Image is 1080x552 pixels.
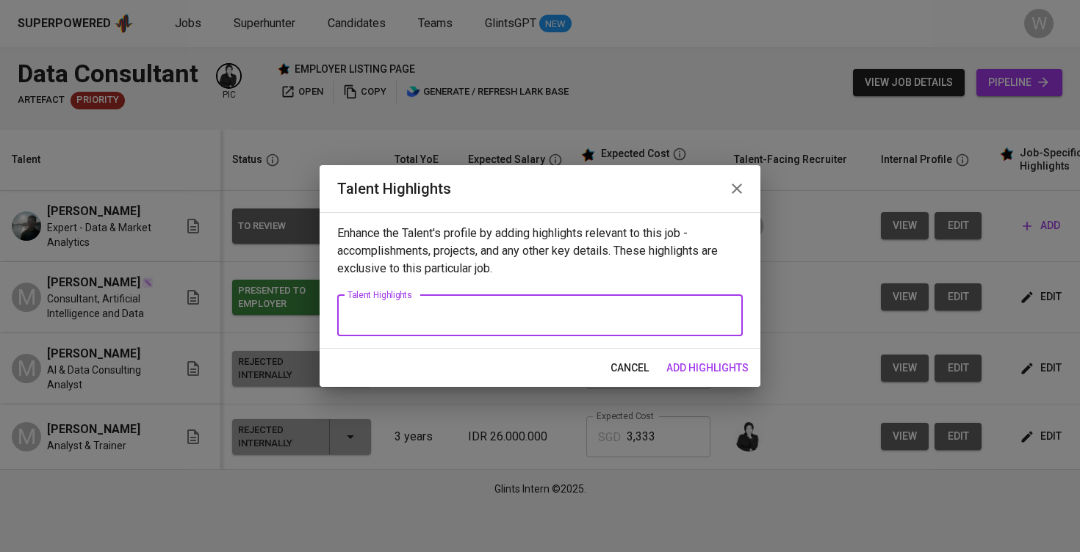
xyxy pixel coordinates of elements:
[337,177,743,200] h2: Talent Highlights
[666,359,749,377] span: add highlights
[611,359,649,377] span: cancel
[660,355,755,382] button: add highlights
[337,225,743,277] p: Enhance the Talent's profile by adding highlights relevant to this job - accomplishments, project...
[605,355,655,382] button: cancel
